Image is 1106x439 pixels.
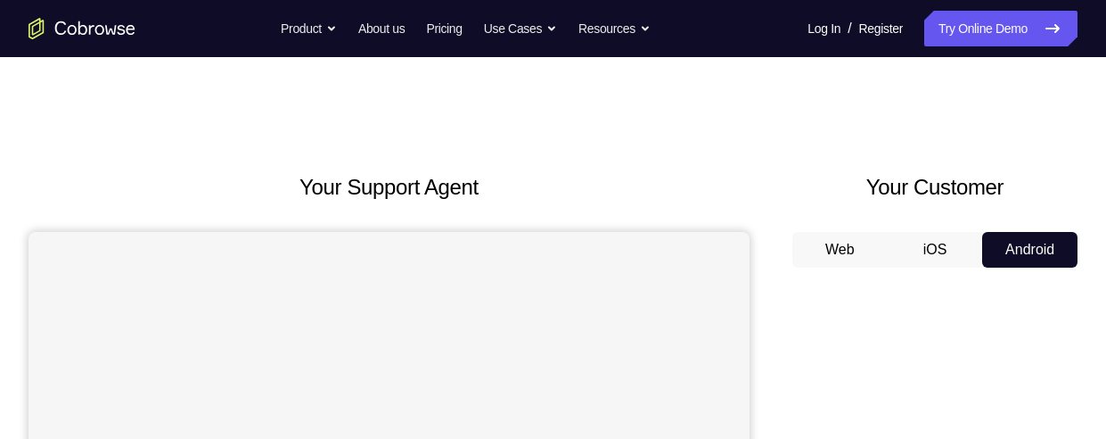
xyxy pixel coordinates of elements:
a: Go to the home page [29,18,135,39]
button: Product [281,11,337,46]
a: Try Online Demo [924,11,1077,46]
button: Android [982,232,1077,268]
button: Web [792,232,888,268]
a: Log In [807,11,840,46]
button: Use Cases [484,11,557,46]
h2: Your Support Agent [29,171,750,203]
button: iOS [888,232,983,268]
a: Register [859,11,903,46]
a: About us [358,11,405,46]
a: Pricing [426,11,462,46]
button: Resources [578,11,651,46]
span: / [848,18,851,39]
h2: Your Customer [792,171,1077,203]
